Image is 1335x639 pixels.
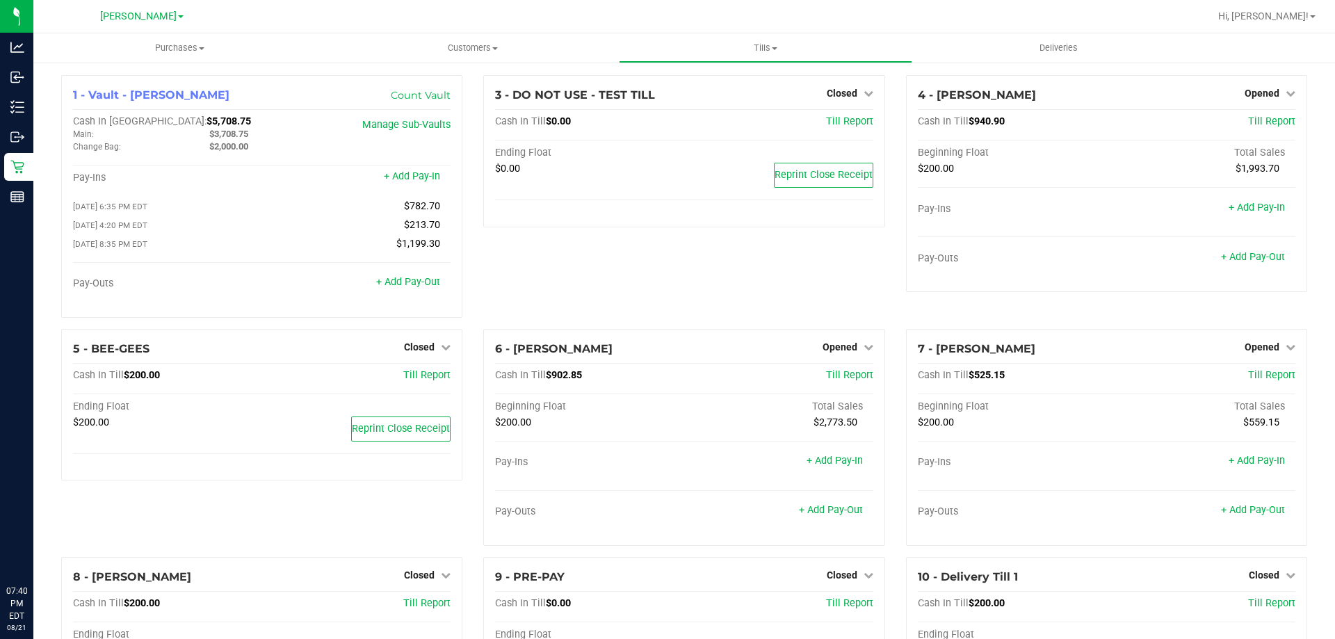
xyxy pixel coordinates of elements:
[918,115,969,127] span: Cash In Till
[1221,251,1285,263] a: + Add Pay-Out
[391,89,451,102] a: Count Vault
[546,597,571,609] span: $0.00
[1248,369,1295,381] a: Till Report
[1245,341,1279,353] span: Opened
[918,147,1107,159] div: Beginning Float
[826,115,873,127] a: Till Report
[684,401,873,413] div: Total Sales
[404,200,440,212] span: $782.70
[73,401,262,413] div: Ending Float
[1245,88,1279,99] span: Opened
[14,528,56,569] iframe: Resource center
[918,203,1107,216] div: Pay-Ins
[396,238,440,250] span: $1,199.30
[918,252,1107,265] div: Pay-Outs
[73,129,94,139] span: Main:
[918,401,1107,413] div: Beginning Float
[827,569,857,581] span: Closed
[495,401,684,413] div: Beginning Float
[124,369,160,381] span: $200.00
[495,369,546,381] span: Cash In Till
[10,100,24,114] inline-svg: Inventory
[495,505,684,518] div: Pay-Outs
[918,456,1107,469] div: Pay-Ins
[327,42,618,54] span: Customers
[403,597,451,609] a: Till Report
[918,570,1018,583] span: 10 - Delivery Till 1
[10,160,24,174] inline-svg: Retail
[546,115,571,127] span: $0.00
[918,505,1107,518] div: Pay-Outs
[10,190,24,204] inline-svg: Reports
[969,597,1005,609] span: $200.00
[1236,163,1279,175] span: $1,993.70
[918,342,1035,355] span: 7 - [PERSON_NAME]
[774,163,873,188] button: Reprint Close Receipt
[384,170,440,182] a: + Add Pay-In
[807,455,863,467] a: + Add Pay-In
[495,416,531,428] span: $200.00
[1218,10,1309,22] span: Hi, [PERSON_NAME]!
[1021,42,1097,54] span: Deliveries
[10,40,24,54] inline-svg: Analytics
[495,163,520,175] span: $0.00
[404,569,435,581] span: Closed
[495,342,613,355] span: 6 - [PERSON_NAME]
[918,88,1036,102] span: 4 - [PERSON_NAME]
[918,597,969,609] span: Cash In Till
[73,88,229,102] span: 1 - Vault - [PERSON_NAME]
[6,585,27,622] p: 07:40 PM EDT
[799,504,863,516] a: + Add Pay-Out
[619,33,912,63] a: Tills
[912,33,1205,63] a: Deliveries
[376,276,440,288] a: + Add Pay-Out
[775,169,873,181] span: Reprint Close Receipt
[73,369,124,381] span: Cash In Till
[823,341,857,353] span: Opened
[1249,569,1279,581] span: Closed
[73,239,147,249] span: [DATE] 8:35 PM EDT
[73,115,207,127] span: Cash In [GEOGRAPHIC_DATA]:
[546,369,582,381] span: $902.85
[100,10,177,22] span: [PERSON_NAME]
[1106,147,1295,159] div: Total Sales
[495,115,546,127] span: Cash In Till
[495,456,684,469] div: Pay-Ins
[918,416,954,428] span: $200.00
[1248,115,1295,127] a: Till Report
[1248,597,1295,609] a: Till Report
[73,220,147,230] span: [DATE] 4:20 PM EDT
[403,369,451,381] a: Till Report
[827,88,857,99] span: Closed
[404,219,440,231] span: $213.70
[207,115,251,127] span: $5,708.75
[73,597,124,609] span: Cash In Till
[1243,416,1279,428] span: $559.15
[826,369,873,381] a: Till Report
[814,416,857,428] span: $2,773.50
[352,423,450,435] span: Reprint Close Receipt
[826,597,873,609] a: Till Report
[73,142,121,152] span: Change Bag:
[1229,202,1285,213] a: + Add Pay-In
[209,141,248,152] span: $2,000.00
[124,597,160,609] span: $200.00
[1221,504,1285,516] a: + Add Pay-Out
[918,163,954,175] span: $200.00
[209,129,248,139] span: $3,708.75
[10,130,24,144] inline-svg: Outbound
[73,570,191,583] span: 8 - [PERSON_NAME]
[495,597,546,609] span: Cash In Till
[1106,401,1295,413] div: Total Sales
[495,147,684,159] div: Ending Float
[404,341,435,353] span: Closed
[33,33,326,63] a: Purchases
